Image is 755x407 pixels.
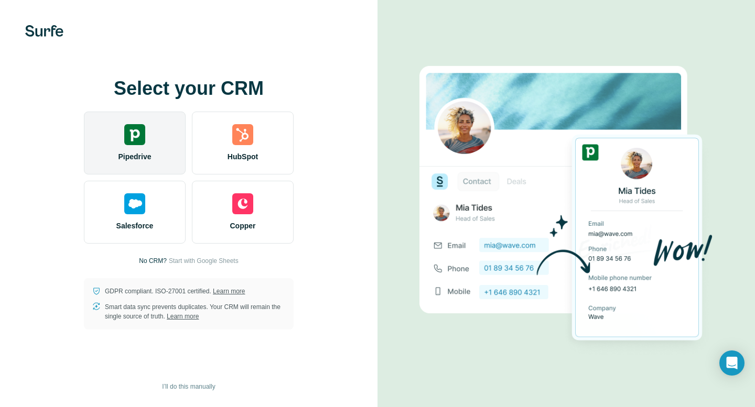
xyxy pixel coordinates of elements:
span: Copper [230,221,256,231]
img: salesforce's logo [124,193,145,214]
button: I’ll do this manually [155,379,222,394]
h1: Select your CRM [84,78,294,99]
img: hubspot's logo [232,124,253,145]
span: Salesforce [116,221,154,231]
img: copper's logo [232,193,253,214]
span: Pipedrive [118,151,151,162]
button: Start with Google Sheets [169,256,239,266]
span: HubSpot [228,151,258,162]
a: Learn more [213,288,245,295]
span: I’ll do this manually [162,382,215,391]
a: Learn more [167,313,199,320]
img: PIPEDRIVE image [419,48,713,359]
p: Smart data sync prevents duplicates. Your CRM will remain the single source of truth. [105,302,285,321]
p: GDPR compliant. ISO-27001 certified. [105,287,245,296]
img: pipedrive's logo [124,124,145,145]
p: No CRM? [139,256,167,266]
div: Open Intercom Messenger [719,350,745,376]
img: Surfe's logo [25,25,63,37]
